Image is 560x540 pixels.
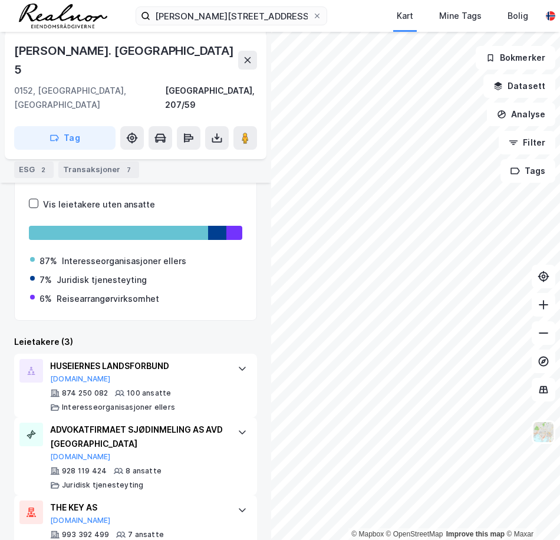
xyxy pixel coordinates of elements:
div: 928 119 424 [62,466,107,476]
div: 0152, [GEOGRAPHIC_DATA], [GEOGRAPHIC_DATA] [14,84,165,112]
div: HUSEIERNES LANDSFORBUND [50,359,226,373]
div: Bolig [508,9,528,23]
button: [DOMAIN_NAME] [50,516,111,525]
button: Filter [499,131,555,154]
button: Analyse [487,103,555,126]
div: ESG [14,162,54,178]
button: [DOMAIN_NAME] [50,374,111,384]
div: 100 ansatte [127,388,171,398]
div: 6% [39,292,52,306]
div: Interesseorganisasjoner ellers [62,403,175,412]
a: OpenStreetMap [386,530,443,538]
div: Leietakere (3) [14,335,257,349]
div: Juridisk tjenesteyting [57,273,147,287]
div: 7 ansatte [128,530,164,539]
div: 7 [123,164,134,176]
div: Vis leietakere uten ansatte [43,197,155,212]
div: Reisearrangørvirksomhet [57,292,159,306]
a: Mapbox [351,530,384,538]
button: Bokmerker [476,46,555,70]
div: 2 [37,164,49,176]
div: Kart [397,9,413,23]
div: [GEOGRAPHIC_DATA], 207/59 [165,84,257,112]
img: Z [532,421,555,443]
div: 874 250 082 [62,388,108,398]
img: realnor-logo.934646d98de889bb5806.png [19,4,107,28]
input: Søk på adresse, matrikkel, gårdeiere, leietakere eller personer [150,7,312,25]
button: [DOMAIN_NAME] [50,452,111,462]
div: 7% [39,273,52,287]
div: THE KEY AS [50,501,226,515]
div: Mine Tags [439,9,482,23]
button: Datasett [483,74,555,98]
div: ADVOKATFIRMAET SJØDINMELING AS AVD [GEOGRAPHIC_DATA] [50,423,226,451]
div: Interesseorganisasjoner ellers [62,254,186,268]
a: Improve this map [446,530,505,538]
iframe: Chat Widget [501,483,560,540]
div: 993 392 499 [62,530,109,539]
button: Tags [500,159,555,183]
div: [PERSON_NAME]. [GEOGRAPHIC_DATA] 5 [14,41,238,79]
button: Tag [14,126,116,150]
div: 8 ansatte [126,466,162,476]
div: Juridisk tjenesteyting [62,480,143,490]
div: Kontrollprogram for chat [501,483,560,540]
div: 87% [39,254,57,268]
div: Transaksjoner [58,162,139,178]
